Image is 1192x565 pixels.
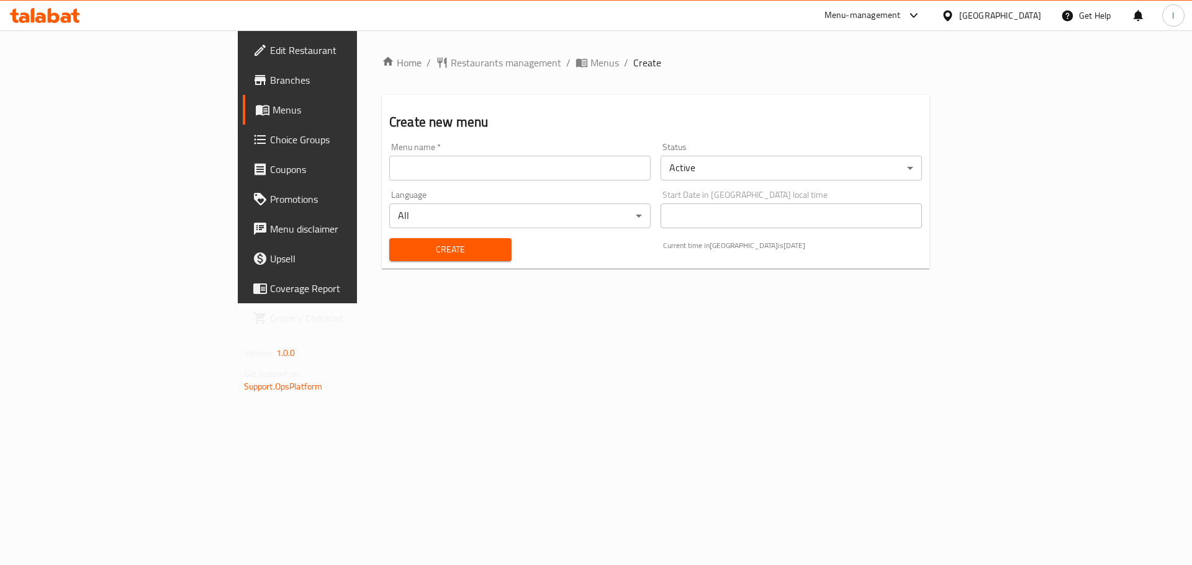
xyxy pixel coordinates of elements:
div: Menu-management [824,8,901,23]
span: Choice Groups [270,132,427,147]
a: Restaurants management [436,55,561,70]
a: Promotions [243,184,437,214]
a: Grocery Checklist [243,303,437,333]
span: Branches [270,73,427,87]
span: Menus [590,55,619,70]
a: Menus [576,55,619,70]
span: Restaurants management [451,55,561,70]
span: I [1172,9,1174,22]
li: / [624,55,628,70]
span: Menus [273,102,427,117]
a: Support.OpsPlatform [244,378,323,394]
a: Menus [243,95,437,125]
span: Menu disclaimer [270,221,427,236]
a: Branches [243,65,437,95]
a: Coverage Report [243,274,437,303]
a: Choice Groups [243,125,437,154]
button: Create [389,238,512,261]
span: Create [399,242,502,257]
a: Coupons [243,154,437,184]
span: Coverage Report [270,281,427,296]
nav: breadcrumb [382,55,929,70]
span: Grocery Checklist [270,311,427,326]
li: / [566,55,571,70]
span: 1.0.0 [276,345,296,361]
input: Please enter Menu name [389,156,651,180]
span: Get support on: [244,366,301,382]
a: Menu disclaimer [243,214,437,244]
span: Upsell [270,251,427,266]
span: Edit Restaurant [270,43,427,58]
span: Coupons [270,162,427,177]
span: Version: [244,345,274,361]
h2: Create new menu [389,113,922,131]
a: Upsell [243,244,437,274]
div: All [389,203,651,228]
p: Current time in [GEOGRAPHIC_DATA] is [DATE] [663,240,922,251]
span: Promotions [270,192,427,207]
a: Edit Restaurant [243,35,437,65]
div: Active [661,156,922,180]
div: [GEOGRAPHIC_DATA] [959,9,1041,22]
span: Create [633,55,661,70]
